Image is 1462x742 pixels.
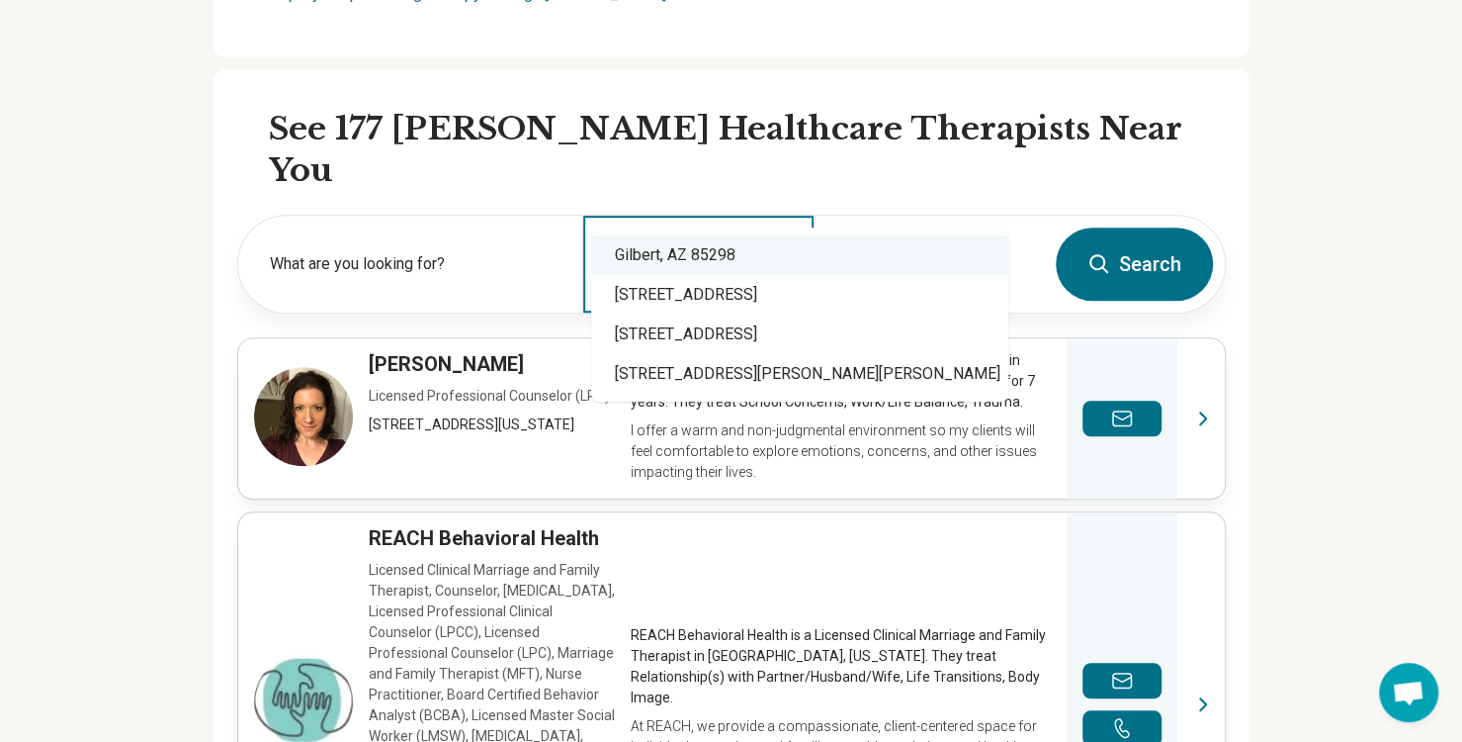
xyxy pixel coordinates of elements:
[591,228,1008,402] div: Suggestions
[1082,401,1161,436] button: Send a message
[270,252,559,276] label: What are you looking for?
[1082,663,1161,698] button: Send a message
[591,275,1008,315] div: [STREET_ADDRESS]
[1056,228,1213,301] button: Search
[269,109,1226,191] h2: See 177 [PERSON_NAME] Healthcare Therapists Near You
[591,354,1008,394] div: [STREET_ADDRESS][PERSON_NAME][PERSON_NAME]
[591,315,1008,354] div: [STREET_ADDRESS]
[591,235,1008,275] div: Gilbert, AZ 85298
[1379,663,1438,722] div: Open chat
